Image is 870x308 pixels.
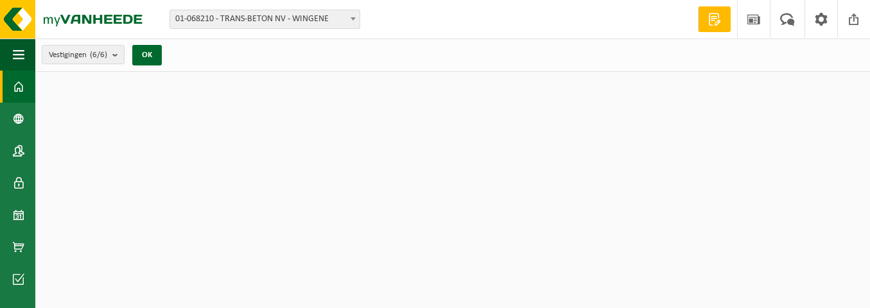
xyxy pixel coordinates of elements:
span: 01-068210 - TRANS-BETON NV - WINGENE [170,10,360,28]
button: Vestigingen(6/6) [42,45,125,64]
span: 01-068210 - TRANS-BETON NV - WINGENE [170,10,360,29]
button: OK [132,45,162,65]
span: Vestigingen [49,46,107,65]
count: (6/6) [90,51,107,59]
